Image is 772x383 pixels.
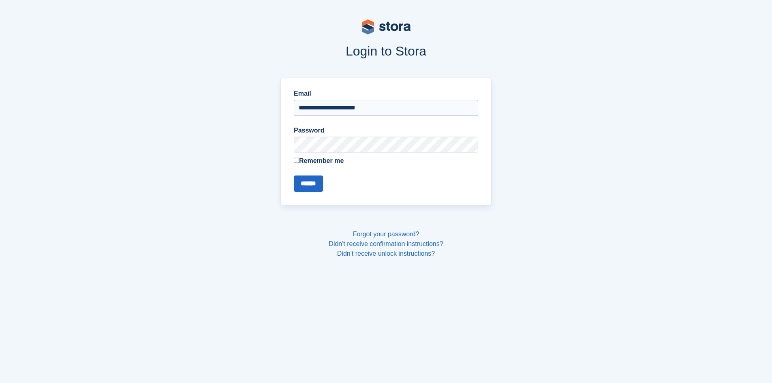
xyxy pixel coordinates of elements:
[126,44,646,58] h1: Login to Stora
[362,19,411,34] img: stora-logo-53a41332b3708ae10de48c4981b4e9114cc0af31d8433b30ea865607fb682f29.svg
[294,126,478,135] label: Password
[294,158,299,163] input: Remember me
[353,231,419,238] a: Forgot your password?
[294,156,478,166] label: Remember me
[329,240,443,247] a: Didn't receive confirmation instructions?
[294,89,478,98] label: Email
[337,250,435,257] a: Didn't receive unlock instructions?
